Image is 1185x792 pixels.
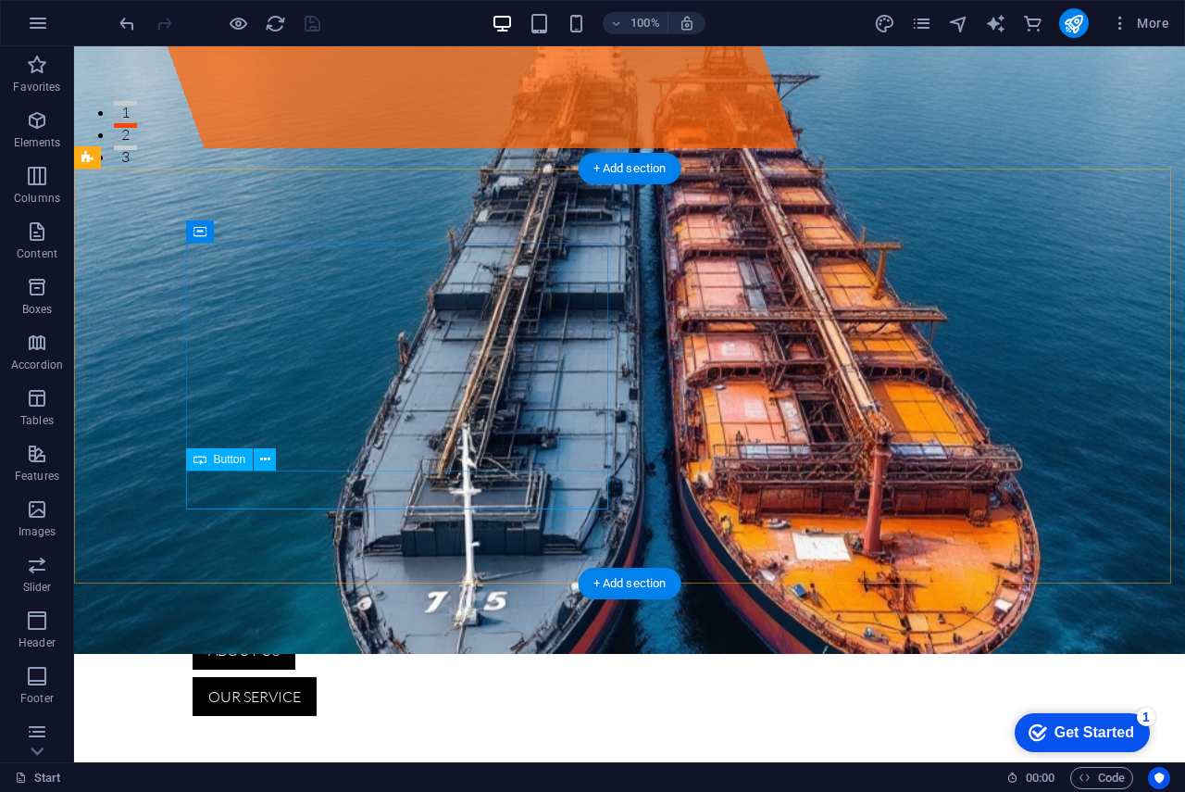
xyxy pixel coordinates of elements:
[603,12,668,34] button: 100%
[117,13,138,34] i: Undo: Delete elements (Ctrl+Z)
[15,9,150,48] div: Get Started 1 items remaining, 80% complete
[13,80,60,94] p: Favorites
[19,635,56,650] p: Header
[264,12,286,34] button: reload
[40,77,63,82] button: 2
[948,12,970,34] button: navigator
[22,302,53,317] p: Boxes
[1026,767,1054,789] span: 00 00
[579,568,681,599] div: + Add section
[874,13,895,34] i: Design (Ctrl+Alt+Y)
[1059,8,1089,38] button: publish
[15,767,61,789] a: Click to cancel selection. Double-click to open Pages
[1022,12,1044,34] button: commerce
[630,12,660,34] h6: 100%
[20,691,54,706] p: Footer
[40,55,63,59] button: 1
[1111,14,1169,32] span: More
[40,99,63,104] button: 3
[1104,8,1177,38] button: More
[1079,767,1125,789] span: Code
[1039,771,1042,785] span: :
[911,13,932,34] i: Pages (Ctrl+Alt+S)
[137,4,156,22] div: 1
[1148,767,1170,789] button: Usercentrics
[948,13,969,34] i: Navigator
[265,13,286,34] i: Reload page
[55,20,134,37] div: Get Started
[214,454,246,465] span: Button
[15,469,59,484] p: Features
[14,191,60,206] p: Columns
[911,12,933,34] button: pages
[679,15,695,31] i: On resize automatically adjust zoom level to fit chosen device.
[1006,767,1055,789] h6: Session time
[17,246,57,261] p: Content
[14,135,61,150] p: Elements
[579,153,681,184] div: + Add section
[19,524,56,539] p: Images
[1022,13,1043,34] i: Commerce
[985,13,1006,34] i: AI Writer
[116,12,138,34] button: undo
[1070,767,1133,789] button: Code
[1063,13,1084,34] i: Publish
[874,12,896,34] button: design
[985,12,1007,34] button: text_generator
[23,580,52,595] p: Slider
[20,413,54,428] p: Tables
[11,358,63,372] p: Accordion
